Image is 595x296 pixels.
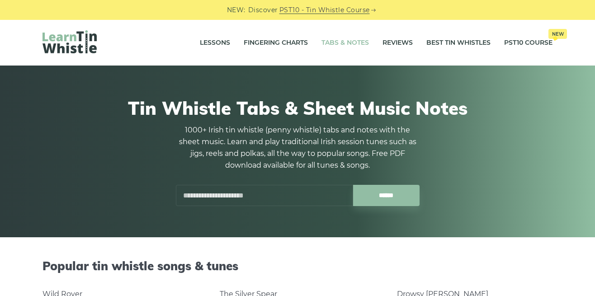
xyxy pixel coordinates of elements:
[548,29,567,39] span: New
[382,32,413,54] a: Reviews
[504,32,552,54] a: PST10 CourseNew
[42,30,97,53] img: LearnTinWhistle.com
[42,259,552,273] h2: Popular tin whistle songs & tunes
[200,32,230,54] a: Lessons
[175,124,420,171] p: 1000+ Irish tin whistle (penny whistle) tabs and notes with the sheet music. Learn and play tradi...
[321,32,369,54] a: Tabs & Notes
[244,32,308,54] a: Fingering Charts
[426,32,491,54] a: Best Tin Whistles
[42,97,552,119] h1: Tin Whistle Tabs & Sheet Music Notes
